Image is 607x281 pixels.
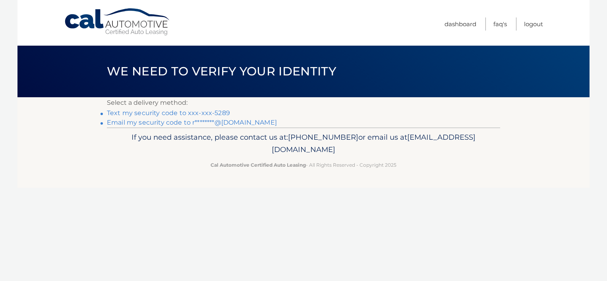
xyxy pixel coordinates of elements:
p: If you need assistance, please contact us at: or email us at [112,131,495,156]
span: We need to verify your identity [107,64,336,79]
span: [PHONE_NUMBER] [288,133,358,142]
strong: Cal Automotive Certified Auto Leasing [211,162,306,168]
a: Logout [524,17,543,31]
p: - All Rights Reserved - Copyright 2025 [112,161,495,169]
a: FAQ's [493,17,507,31]
a: Dashboard [445,17,476,31]
a: Email my security code to r********@[DOMAIN_NAME] [107,119,277,126]
a: Text my security code to xxx-xxx-5289 [107,109,230,117]
a: Cal Automotive [64,8,171,36]
p: Select a delivery method: [107,97,500,108]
